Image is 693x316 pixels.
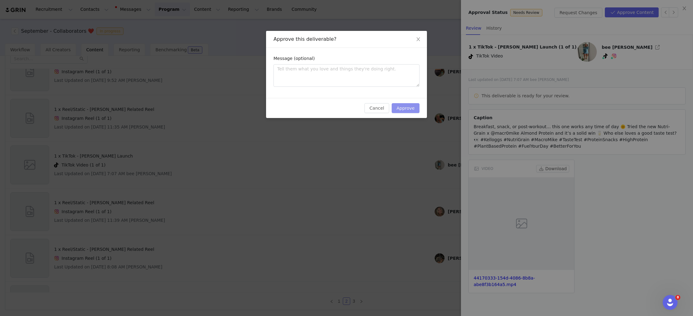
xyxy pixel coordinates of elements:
iframe: Intercom live chat [663,295,678,310]
button: Close [410,31,427,48]
span: 8 [675,295,680,300]
div: Approve this deliverable? [273,36,420,43]
i: icon: close [416,37,421,42]
button: Approve [392,103,420,113]
button: Cancel [364,103,389,113]
label: Message (optional) [273,56,315,61]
